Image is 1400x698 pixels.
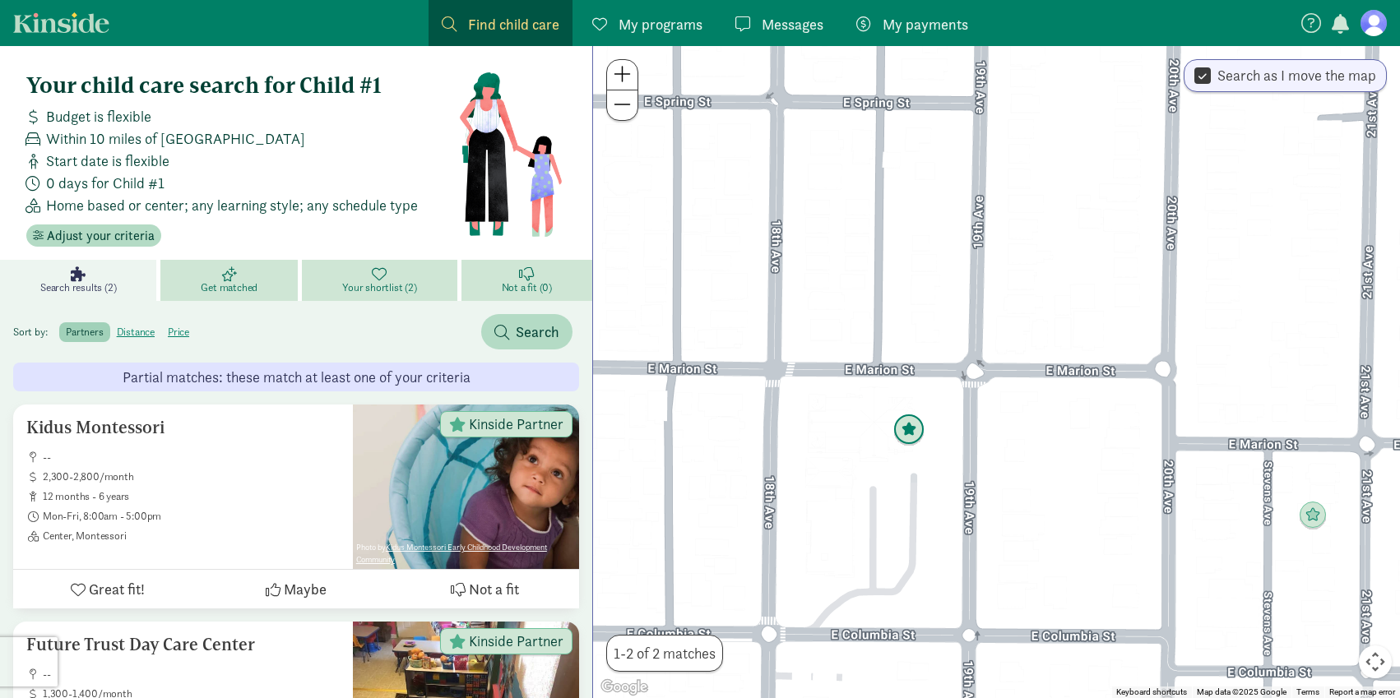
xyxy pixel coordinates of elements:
span: Photo by [353,538,579,569]
span: My payments [883,13,968,35]
button: Not a fit [391,570,579,608]
button: Map camera controls [1359,645,1392,678]
span: Center, Montessori [43,529,340,543]
span: Mon-Fri, 8:00am - 5:00pm [43,510,340,523]
span: Within 10 miles of [GEOGRAPHIC_DATA] [46,127,305,150]
label: partners [59,322,109,342]
span: 0 days for Child #1 [46,172,165,194]
span: Find child care [468,13,559,35]
span: -- [43,668,340,681]
a: Your shortlist (2) [302,260,461,301]
span: Map data ©2025 Google [1197,687,1286,696]
a: Open this area in Google Maps (opens a new window) [597,677,651,698]
span: Maybe [284,578,327,600]
span: Search [516,321,559,343]
a: Kidus Montessori Early Childhood Development Community [356,542,547,565]
span: 2,300-2,800/month [43,470,340,483]
span: Home based or center; any learning style; any schedule type [46,194,418,216]
span: Your shortlist (2) [342,281,416,294]
div: Partial matches: these match at least one of your criteria [13,363,579,391]
span: My programs [619,13,702,35]
span: Messages [762,13,823,35]
span: Search results (2) [40,281,116,294]
span: Get matched [201,281,257,294]
button: Great fit! [13,570,202,608]
button: Maybe [202,570,390,608]
span: Kinside Partner [469,634,563,649]
div: Click to see details [1299,502,1327,529]
span: Not a fit (0) [502,281,552,294]
span: Kinside Partner [469,417,563,432]
span: Sort by: [13,325,57,339]
img: Google [597,677,651,698]
label: Search as I move the map [1211,66,1376,86]
label: price [161,322,196,342]
span: Great fit! [89,578,145,600]
span: 12 months - 6 years [43,490,340,503]
a: Terms [1296,687,1319,696]
button: Adjust your criteria [26,224,161,247]
label: distance [110,322,161,342]
span: Not a fit [469,578,519,600]
h5: Kidus Montessori [26,418,340,437]
a: Not a fit (0) [461,260,592,301]
span: Budget is flexible [46,105,151,127]
button: Keyboard shortcuts [1116,686,1187,698]
h4: Your child care search for Child #1 [26,72,458,99]
button: Search [481,314,573,349]
h5: Future Trust Day Care Center [26,635,340,654]
a: Report a map error [1329,687,1395,696]
span: 1-2 of 2 matches [614,642,716,664]
span: Start date is flexible [46,150,169,172]
span: -- [43,451,340,464]
a: Get matched [160,260,302,301]
div: Click to see details [893,414,925,446]
a: Kinside [13,12,109,33]
span: Adjust your criteria [47,226,155,246]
